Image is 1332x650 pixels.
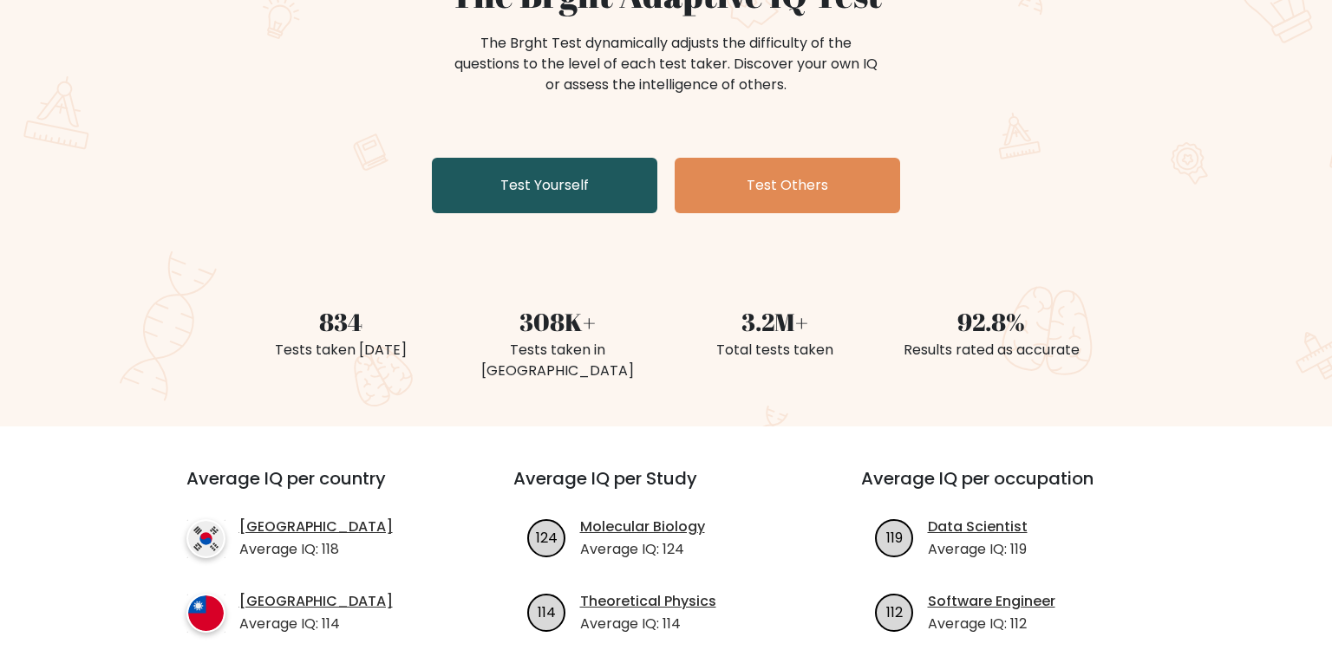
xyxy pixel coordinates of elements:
div: Tests taken in [GEOGRAPHIC_DATA] [460,340,656,381]
a: Test Others [675,158,900,213]
a: Theoretical Physics [580,591,716,612]
text: 112 [886,601,903,621]
div: Results rated as accurate [893,340,1089,361]
h3: Average IQ per occupation [861,468,1167,510]
text: 119 [886,527,903,547]
a: Data Scientist [928,517,1028,537]
p: Average IQ: 112 [928,614,1055,634]
h3: Average IQ per Study [513,468,819,510]
a: Molecular Biology [580,517,705,537]
div: 834 [243,303,439,340]
a: [GEOGRAPHIC_DATA] [239,591,393,612]
p: Average IQ: 119 [928,539,1028,560]
p: Average IQ: 114 [239,614,393,634]
h3: Average IQ per country [186,468,451,510]
p: Average IQ: 114 [580,614,716,634]
div: Total tests taken [676,340,872,361]
div: 308K+ [460,303,656,340]
text: 124 [536,527,558,547]
text: 114 [538,601,556,621]
img: country [186,519,225,558]
div: Tests taken [DATE] [243,340,439,361]
p: Average IQ: 124 [580,539,705,560]
a: Test Yourself [432,158,657,213]
a: Software Engineer [928,591,1055,612]
div: 3.2M+ [676,303,872,340]
p: Average IQ: 118 [239,539,393,560]
div: The Brght Test dynamically adjusts the difficulty of the questions to the level of each test take... [449,33,883,95]
div: 92.8% [893,303,1089,340]
img: country [186,594,225,633]
a: [GEOGRAPHIC_DATA] [239,517,393,537]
